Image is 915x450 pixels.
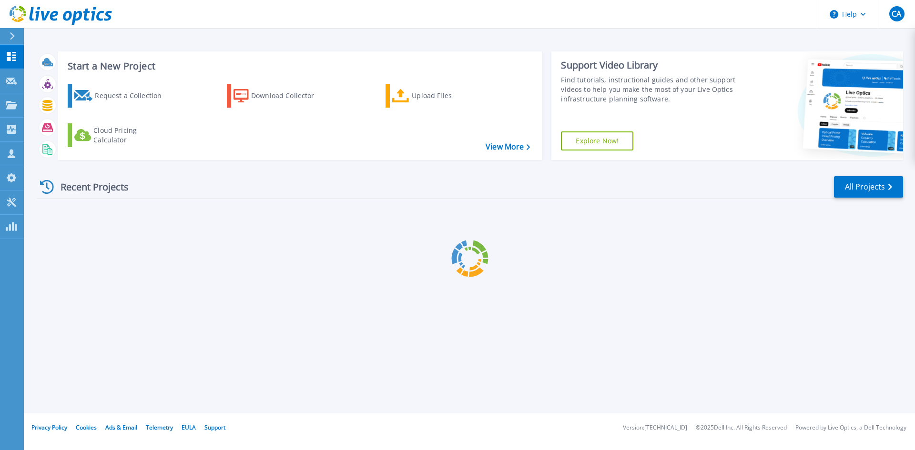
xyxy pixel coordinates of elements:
div: Recent Projects [37,175,142,199]
a: Ads & Email [105,423,137,431]
a: Privacy Policy [31,423,67,431]
a: Cookies [76,423,97,431]
a: EULA [182,423,196,431]
a: Cloud Pricing Calculator [68,123,174,147]
li: Powered by Live Optics, a Dell Technology [795,425,906,431]
a: Telemetry [146,423,173,431]
div: Cloud Pricing Calculator [93,126,170,145]
a: View More [486,142,530,151]
a: Download Collector [227,84,333,108]
div: Request a Collection [95,86,171,105]
h3: Start a New Project [68,61,530,71]
a: All Projects [834,176,903,198]
div: Support Video Library [561,59,740,71]
div: Download Collector [251,86,327,105]
a: Explore Now! [561,131,633,150]
a: Upload Files [386,84,492,108]
li: Version: [TECHNICAL_ID] [623,425,687,431]
div: Find tutorials, instructional guides and other support videos to help you make the most of your L... [561,75,740,104]
li: © 2025 Dell Inc. All Rights Reserved [696,425,787,431]
a: Request a Collection [68,84,174,108]
span: CA [892,10,901,18]
div: Upload Files [412,86,488,105]
a: Support [204,423,225,431]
